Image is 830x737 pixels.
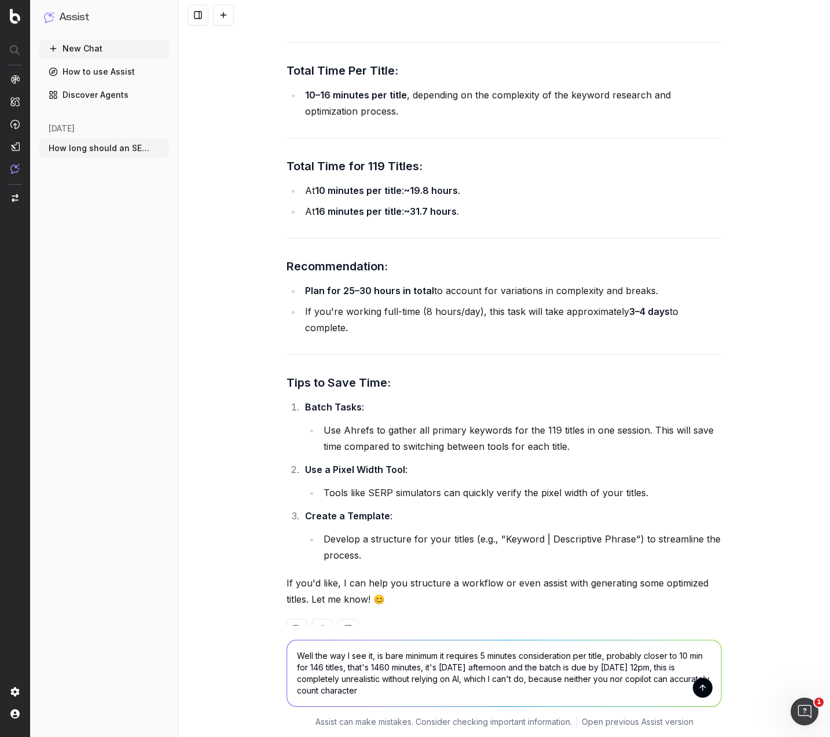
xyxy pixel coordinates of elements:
[814,698,824,707] span: 1
[10,97,20,107] img: Intelligence
[287,257,722,276] h3: Recommendation:
[39,39,169,58] button: New Chat
[582,716,693,728] a: Open previous Assist version
[10,687,20,696] img: Setting
[315,206,402,217] strong: 16 minutes per title
[287,61,722,80] h3: Total Time Per Title:
[320,485,722,501] li: Tools like SERP simulators can quickly verify the pixel width of your titles.
[305,510,390,522] strong: Create a Template
[10,75,20,84] img: Analytics
[10,164,20,174] img: Assist
[302,203,722,219] li: At : .
[404,206,457,217] strong: ~31.7 hours
[39,139,169,157] button: How long should an SEO meta title be cha
[320,531,722,563] li: Develop a structure for your titles (e.g., "Keyword | Descriptive Phrase") to streamline the proc...
[305,464,405,475] strong: Use a Pixel Width Tool
[315,716,572,728] p: Assist can make mistakes. Consider checking important information.
[44,12,54,23] img: Assist
[39,63,169,81] a: How to use Assist
[302,303,722,336] li: If you're working full-time (8 hours/day), this task will take approximately to complete.
[287,575,722,607] p: If you'd like, I can help you structure a workflow or even assist with generating some optimized ...
[302,182,722,199] li: At : .
[39,86,169,104] a: Discover Agents
[302,87,722,119] li: , depending on the complexity of the keyword research and optimization process.
[305,285,434,296] strong: Plan for 25–30 hours in total
[629,306,670,317] strong: 3–4 days
[44,9,164,25] button: Assist
[49,142,150,154] span: How long should an SEO meta title be cha
[287,373,722,392] h3: Tips to Save Time:
[302,283,722,299] li: to account for variations in complexity and breaks.
[791,698,818,725] iframe: Intercom live chat
[10,119,20,129] img: Activation
[302,508,722,563] li: :
[49,123,75,134] span: [DATE]
[320,422,722,454] li: Use Ahrefs to gather all primary keywords for the 119 titles in one session. This will save time ...
[302,461,722,501] li: :
[305,89,407,101] strong: 10–16 minutes per title
[287,640,721,706] textarea: Well the way I see it, is bare minimum it requires 5 minutes consideration per title, probably cl...
[315,185,402,196] strong: 10 minutes per title
[404,185,458,196] strong: ~19.8 hours
[10,142,20,151] img: Studio
[305,401,362,413] strong: Batch Tasks
[287,157,722,175] h3: Total Time for 119 Titles:
[10,9,20,24] img: Botify logo
[10,709,20,718] img: My account
[12,194,19,202] img: Switch project
[59,9,89,25] h1: Assist
[302,399,722,454] li: :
